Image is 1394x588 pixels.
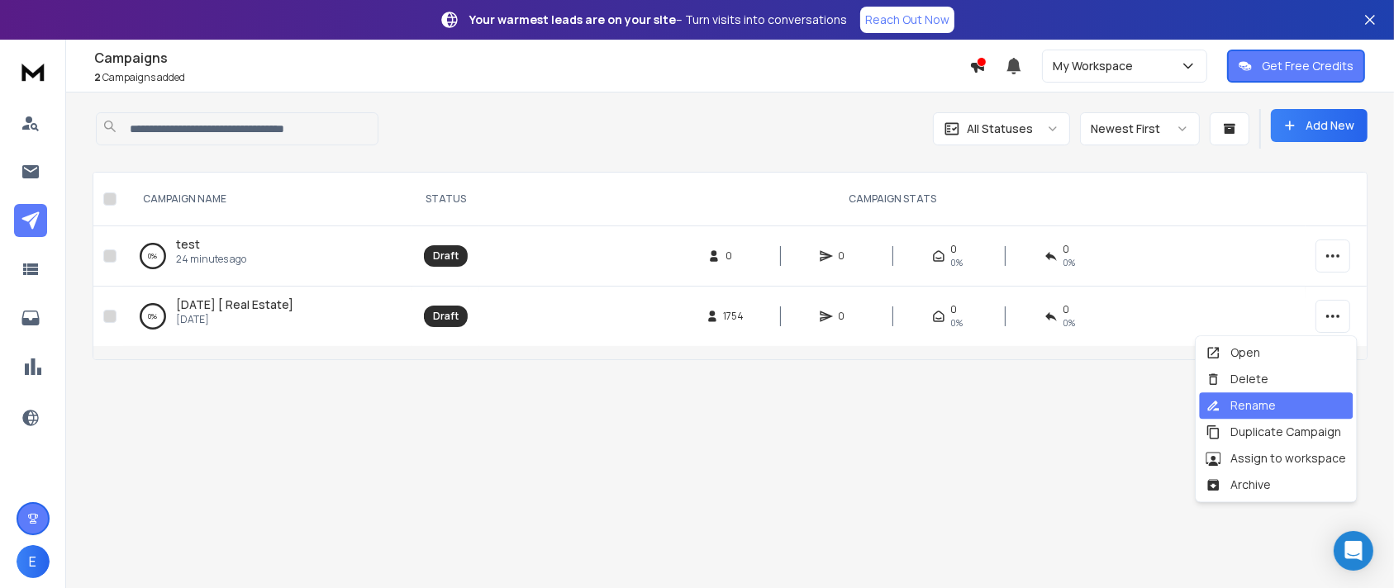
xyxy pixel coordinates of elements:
div: Open Intercom Messenger [1334,531,1373,571]
p: All Statuses [967,121,1033,137]
button: Newest First [1080,112,1200,145]
div: Draft [433,310,459,323]
p: Get Free Credits [1262,58,1354,74]
td: 0%test24 minutes ago [123,226,412,287]
a: [DATE] [ Real Estate] [176,296,293,313]
div: Assign to workspace [1206,450,1346,467]
button: E [17,545,50,578]
div: Draft [433,249,459,263]
span: 0 [950,303,957,316]
span: 0% [950,256,963,269]
p: [DATE] [176,313,293,326]
th: STATUS [412,173,479,226]
span: 0% [950,316,963,330]
th: CAMPAIGN NAME [123,173,412,226]
p: Campaigns added [94,71,969,84]
span: 0 [726,249,742,263]
p: 0 % [149,248,158,264]
span: [DATE] [ Real Estate] [176,296,293,312]
span: 0 [950,243,957,256]
p: – Turn visits into conversations [469,12,847,28]
span: 0% [1063,256,1075,269]
button: Get Free Credits [1227,50,1365,83]
div: Open [1206,344,1260,361]
p: 24 minutes ago [176,253,246,266]
span: test [176,236,200,252]
span: 0 [838,310,854,323]
div: Rename [1206,397,1276,414]
span: 0 [838,249,854,263]
p: Reach Out Now [865,12,949,28]
p: My Workspace [1053,58,1139,74]
span: 2 [94,70,101,84]
span: 0% [1063,316,1075,330]
span: 0 [1063,303,1069,316]
span: 0 [1063,243,1069,256]
div: Delete [1206,371,1268,387]
p: 0 % [149,308,158,325]
img: logo [17,56,50,87]
button: Add New [1271,109,1368,142]
a: test [176,236,200,253]
div: Duplicate Campaign [1206,424,1341,440]
h1: Campaigns [94,48,969,68]
th: CAMPAIGN STATS [479,173,1306,226]
td: 0%[DATE] [ Real Estate][DATE] [123,287,412,347]
strong: Your warmest leads are on your site [469,12,676,27]
a: Reach Out Now [860,7,954,33]
span: 1754 [724,310,745,323]
div: Archive [1206,477,1271,493]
